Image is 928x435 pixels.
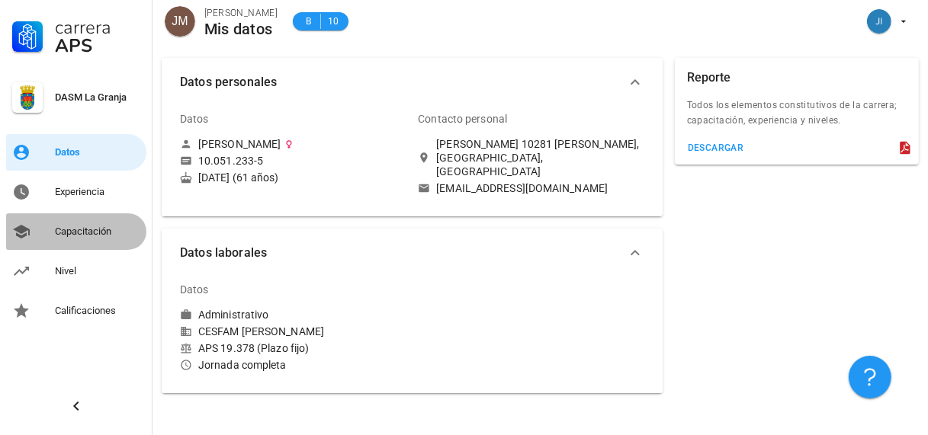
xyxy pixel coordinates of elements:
div: Datos [180,271,209,308]
div: [PERSON_NAME] [204,5,278,21]
div: Carrera [55,18,140,37]
a: [PERSON_NAME] 10281 [PERSON_NAME], [GEOGRAPHIC_DATA], [GEOGRAPHIC_DATA] [418,137,644,178]
div: [EMAIL_ADDRESS][DOMAIN_NAME] [436,181,608,195]
div: avatar [165,6,195,37]
div: Jornada completa [180,358,406,372]
button: descargar [681,137,750,158]
div: Experiencia [55,186,140,198]
span: 10 [327,14,339,29]
a: Experiencia [6,174,146,210]
div: [PERSON_NAME] 10281 [PERSON_NAME], [GEOGRAPHIC_DATA], [GEOGRAPHIC_DATA] [436,137,644,178]
span: Datos laborales [180,242,626,264]
div: Contacto personal [418,101,507,137]
div: Mis datos [204,21,278,37]
div: Datos [180,101,209,137]
div: [PERSON_NAME] [198,137,281,151]
a: [EMAIL_ADDRESS][DOMAIN_NAME] [418,181,644,195]
a: Capacitación [6,213,146,250]
div: 10.051.233-5 [198,154,263,168]
div: Datos [55,146,140,158]
div: DASM La Granja [55,91,140,104]
div: CESFAM [PERSON_NAME] [180,325,406,338]
a: Calificaciones [6,293,146,329]
div: Capacitación [55,225,140,238]
a: Datos [6,134,146,171]
div: descargar [687,142,744,153]
div: Todos los elementos constitutivos de la carrera; capacitación, experiencia y niveles. [675,98,919,137]
div: Reporte [687,58,731,98]
button: Datos laborales [162,229,663,277]
div: APS [55,37,140,55]
div: Administrativo [198,308,268,321]
span: B [302,14,314,29]
div: Nivel [55,265,140,277]
span: JM [172,6,188,37]
button: Datos personales [162,58,663,107]
div: [DATE] (61 años) [180,171,406,184]
div: Calificaciones [55,305,140,317]
div: avatar [867,9,891,34]
span: Datos personales [180,72,626,93]
a: Nivel [6,253,146,289]
div: APS 19.378 (Plazo fijo) [180,341,406,355]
